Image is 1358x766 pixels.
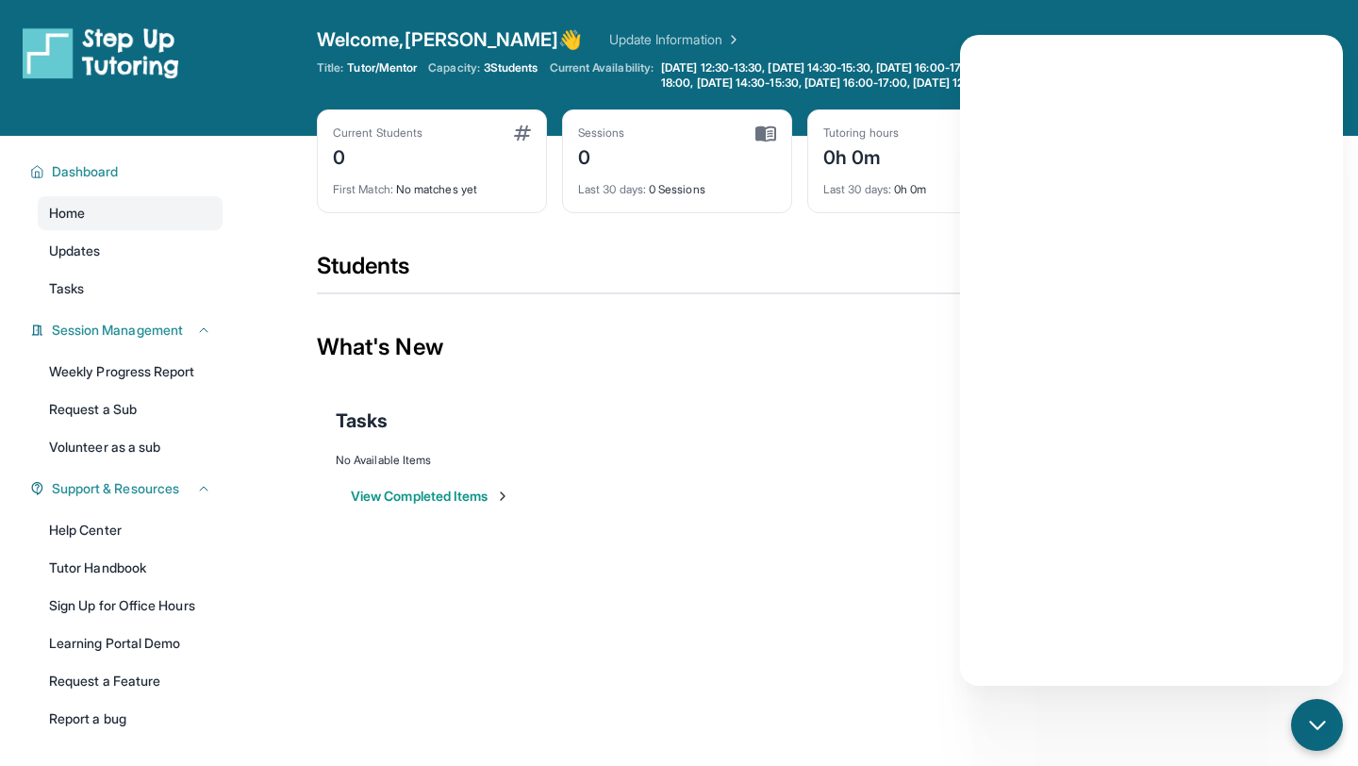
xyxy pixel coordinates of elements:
div: 0 [333,141,422,171]
a: Tutor Handbook [38,551,223,585]
a: Volunteer as a sub [38,430,223,464]
a: Tasks [38,272,223,306]
a: [DATE] 12:30-13:30, [DATE] 14:30-15:30, [DATE] 16:00-17:00, [DATE] 12:30-13:30, [DATE] 14:30-15:3... [657,60,1283,91]
div: No Available Items [336,453,1264,468]
img: Chevron Right [722,30,741,49]
div: 0 [578,141,625,171]
div: Tutoring hours [823,125,899,141]
div: What's New [317,306,1283,389]
div: Sessions [578,125,625,141]
span: Current Availability: [550,60,654,91]
a: Request a Sub [38,392,223,426]
span: Tasks [49,279,84,298]
img: logo [23,26,179,79]
a: Weekly Progress Report [38,355,223,389]
span: Welcome, [PERSON_NAME] 👋 [317,26,583,53]
div: 0 Sessions [578,171,776,197]
span: Last 30 days : [578,182,646,196]
button: chat-button [1291,699,1343,751]
a: Report a bug [38,702,223,736]
a: Sign Up for Office Hours [38,589,223,623]
div: Students [317,251,1283,292]
a: Learning Portal Demo [38,626,223,660]
a: Home [38,196,223,230]
span: Title: [317,60,343,75]
div: No matches yet [333,171,531,197]
div: 0h 0m [823,141,899,171]
span: [DATE] 12:30-13:30, [DATE] 14:30-15:30, [DATE] 16:00-17:00, [DATE] 12:30-13:30, [DATE] 14:30-15:3... [661,60,1279,91]
div: 0h 0m [823,171,1021,197]
span: Last 30 days : [823,182,891,196]
span: Home [49,204,85,223]
button: Session Management [44,321,211,340]
img: card [514,125,531,141]
a: Updates [38,234,223,268]
span: 3 Students [484,60,538,75]
div: Current Students [333,125,422,141]
a: Request a Feature [38,664,223,698]
iframe: Chatbot [960,35,1343,686]
span: Capacity: [428,60,480,75]
span: Support & Resources [52,479,179,498]
span: Tasks [336,408,388,434]
button: Dashboard [44,162,211,181]
span: Tutor/Mentor [347,60,417,75]
img: card [755,125,776,142]
a: Update Information [609,30,741,49]
span: Updates [49,241,101,260]
button: Support & Resources [44,479,211,498]
span: Session Management [52,321,183,340]
span: Dashboard [52,162,119,181]
button: View Completed Items [351,487,510,506]
a: Help Center [38,513,223,547]
span: First Match : [333,182,393,196]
